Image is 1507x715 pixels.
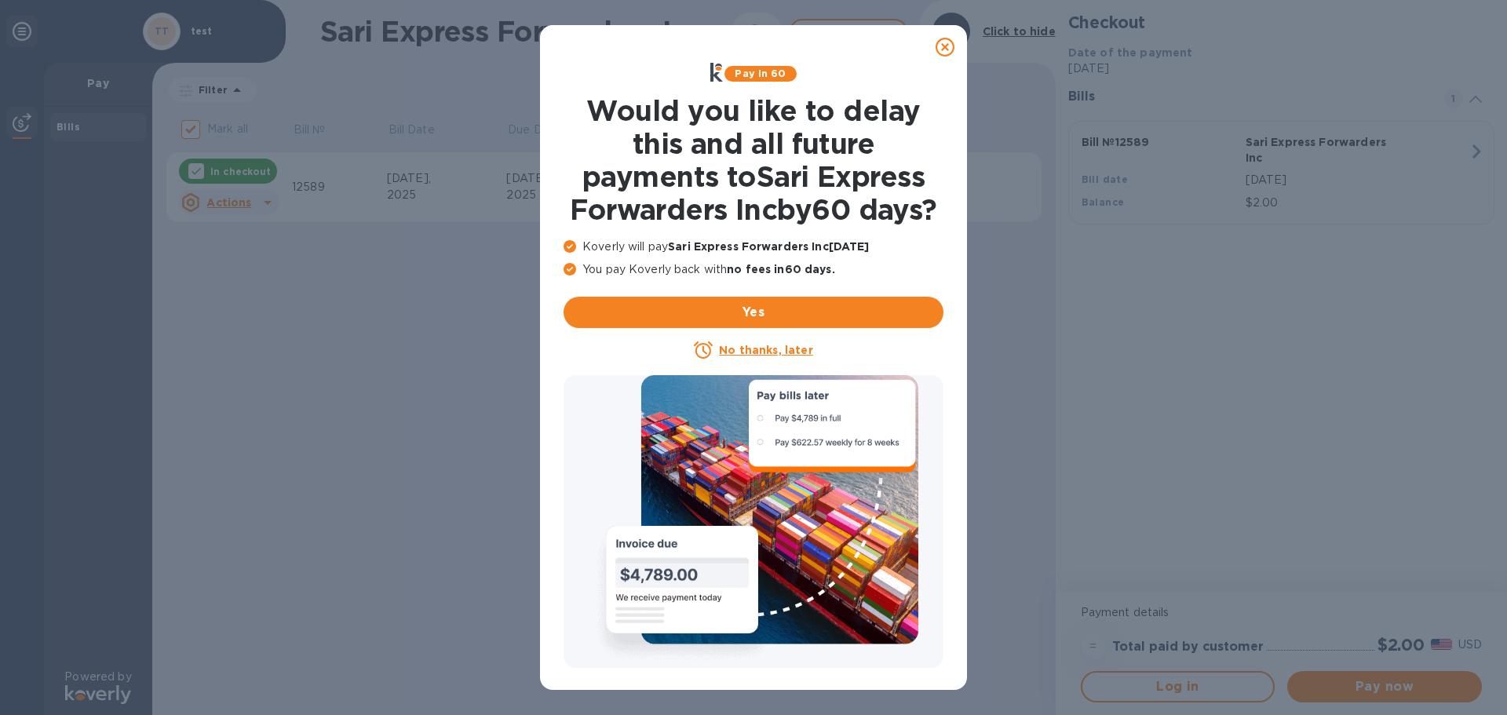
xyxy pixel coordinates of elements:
b: Sari Express Forwarders Inc [DATE] [668,240,869,253]
u: No thanks, later [719,344,812,356]
p: Koverly will pay [564,239,943,255]
button: Yes [564,297,943,328]
span: Yes [576,303,931,322]
b: no fees in 60 days . [727,263,834,275]
h1: Would you like to delay this and all future payments to Sari Express Forwarders Inc by 60 days ? [564,94,943,226]
p: You pay Koverly back with [564,261,943,278]
b: Pay in 60 [735,67,786,79]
